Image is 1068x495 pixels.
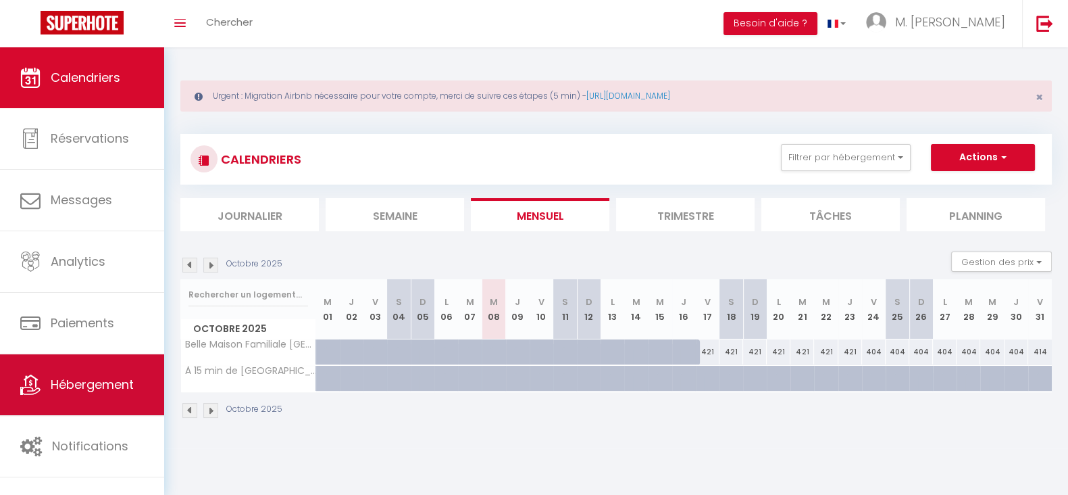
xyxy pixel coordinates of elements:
abbr: D [419,296,426,308]
abbr: S [562,296,568,308]
div: 421 [743,339,767,364]
div: 404 [957,339,980,364]
th: 30 [1005,279,1028,339]
abbr: J [1013,296,1019,308]
li: Trimestre [616,198,755,231]
abbr: S [894,296,900,308]
img: ... [866,12,886,32]
a: [URL][DOMAIN_NAME] [586,90,670,101]
abbr: J [515,296,520,308]
span: Calendriers [51,69,120,86]
th: 06 [434,279,458,339]
th: 07 [458,279,482,339]
th: 29 [980,279,1004,339]
th: 19 [743,279,767,339]
li: Semaine [326,198,464,231]
abbr: J [847,296,853,308]
th: 24 [862,279,886,339]
th: 27 [933,279,957,339]
span: Hébergement [51,376,134,393]
abbr: S [728,296,734,308]
span: À 15 min de [GEOGRAPHIC_DATA], Bel Appart Calme et Cosy [183,366,318,376]
th: 21 [790,279,814,339]
abbr: J [349,296,354,308]
p: Octobre 2025 [226,403,282,416]
th: 15 [648,279,671,339]
button: Gestion des prix [951,252,1052,272]
button: Besoin d'aide ? [723,12,817,35]
span: Chercher [206,15,253,29]
div: 421 [790,339,814,364]
th: 26 [909,279,933,339]
span: Paiements [51,314,114,331]
th: 16 [672,279,696,339]
div: 404 [909,339,933,364]
p: Octobre 2025 [226,258,282,270]
th: 18 [719,279,743,339]
th: 02 [340,279,363,339]
span: Messages [51,191,112,208]
button: Filtrer par hébergement [781,144,911,171]
th: 03 [363,279,387,339]
li: Planning [907,198,1045,231]
th: 23 [838,279,862,339]
th: 01 [316,279,340,339]
abbr: L [444,296,449,308]
abbr: V [538,296,544,308]
th: 09 [506,279,530,339]
div: 404 [933,339,957,364]
div: 421 [767,339,790,364]
th: 11 [553,279,577,339]
li: Journalier [180,198,319,231]
div: Urgent : Migration Airbnb nécessaire pour votre compte, merci de suivre ces étapes (5 min) - [180,80,1052,112]
abbr: S [396,296,402,308]
div: 421 [814,339,838,364]
span: Notifications [52,438,128,454]
th: 22 [814,279,838,339]
abbr: V [372,296,378,308]
span: Analytics [51,253,105,270]
h3: CALENDRIERS [218,144,301,174]
abbr: M [632,296,640,308]
abbr: M [466,296,474,308]
span: × [1036,89,1043,105]
div: 421 [838,339,862,364]
abbr: L [777,296,781,308]
abbr: V [871,296,877,308]
abbr: L [943,296,947,308]
abbr: D [918,296,925,308]
abbr: M [822,296,830,308]
div: 421 [696,339,719,364]
th: 14 [624,279,648,339]
abbr: L [611,296,615,308]
th: 20 [767,279,790,339]
th: 31 [1028,279,1052,339]
button: Actions [931,144,1035,171]
th: 25 [886,279,909,339]
th: 05 [411,279,434,339]
div: 404 [1005,339,1028,364]
span: Belle Maison Familiale [GEOGRAPHIC_DATA] [183,339,318,350]
abbr: M [965,296,973,308]
th: 04 [387,279,411,339]
abbr: D [586,296,592,308]
div: 421 [719,339,743,364]
img: logout [1036,15,1053,32]
div: 414 [1028,339,1052,364]
div: 404 [980,339,1004,364]
li: Tâches [761,198,900,231]
abbr: M [656,296,664,308]
div: 404 [886,339,909,364]
abbr: V [1037,296,1043,308]
abbr: M [490,296,498,308]
span: Octobre 2025 [181,319,315,339]
th: 13 [601,279,624,339]
div: 404 [862,339,886,364]
th: 10 [530,279,553,339]
span: M. [PERSON_NAME] [895,14,1005,30]
th: 17 [696,279,719,339]
img: Super Booking [41,11,124,34]
th: 08 [482,279,505,339]
input: Rechercher un logement... [188,283,308,307]
th: 12 [577,279,601,339]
